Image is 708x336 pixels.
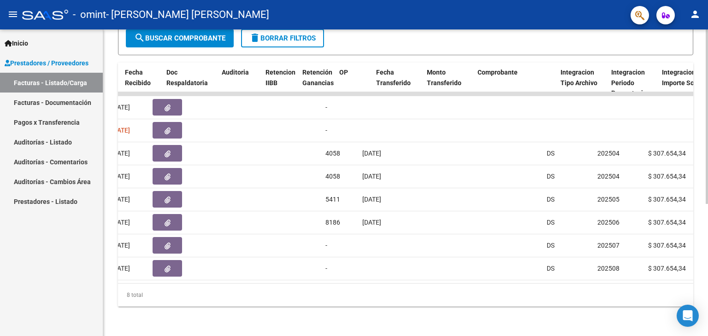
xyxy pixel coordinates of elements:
button: Buscar Comprobante [126,29,234,47]
span: 202507 [597,242,619,249]
datatable-header-cell: Retención Ganancias [299,63,336,103]
span: [DATE] [111,150,130,157]
div: Open Intercom Messenger [677,305,699,327]
datatable-header-cell: Fecha Recibido [121,63,163,103]
span: [DATE] [362,219,381,226]
mat-icon: delete [249,32,260,43]
span: Buscar Comprobante [134,34,225,42]
span: 202508 [597,265,619,272]
mat-icon: search [134,32,145,43]
mat-icon: menu [7,9,18,20]
datatable-header-cell: Comprobante [474,63,557,103]
datatable-header-cell: OP [336,63,372,103]
span: - [325,127,327,134]
span: Inicio [5,38,28,48]
span: Doc Respaldatoria [166,69,208,87]
span: Retencion IIBB [265,69,295,87]
span: Comprobante [478,69,518,76]
span: Integracion Tipo Archivo [560,69,597,87]
datatable-header-cell: Doc Respaldatoria [163,63,218,103]
span: 4058 [325,150,340,157]
datatable-header-cell: Fecha Transferido [372,63,423,103]
span: OP [339,69,348,76]
span: DS [547,242,555,249]
span: [DATE] [362,196,381,203]
span: Retención Ganancias [302,69,334,87]
span: Integracion Importe Sol. [662,69,698,87]
span: 5411 [325,196,340,203]
span: Monto Transferido [427,69,461,87]
span: [DATE] [111,127,130,134]
span: DS [547,219,555,226]
span: [DATE] [111,173,130,180]
span: Borrar Filtros [249,34,316,42]
span: - omint [73,5,106,25]
span: DS [547,150,555,157]
span: DS [547,196,555,203]
span: [DATE] [111,104,130,111]
datatable-header-cell: Auditoria [218,63,262,103]
span: DS [547,173,555,180]
datatable-header-cell: Integracion Periodo Presentacion [608,63,658,103]
span: $ 307.654,34 [648,150,686,157]
span: [DATE] [111,265,130,272]
span: [DATE] [111,196,130,203]
span: Prestadores / Proveedores [5,58,88,68]
span: [DATE] [362,150,381,157]
span: $ 307.654,34 [648,242,686,249]
span: - [325,265,327,272]
span: 202505 [597,196,619,203]
span: Fecha Recibido [125,69,151,87]
span: $ 307.654,34 [648,196,686,203]
span: [DATE] [362,173,381,180]
span: $ 307.654,34 [648,173,686,180]
span: 202504 [597,173,619,180]
datatable-header-cell: Retencion IIBB [262,63,299,103]
span: 202504 [597,150,619,157]
span: 202506 [597,219,619,226]
div: 8 total [118,284,693,307]
span: - [325,104,327,111]
span: 8186 [325,219,340,226]
datatable-header-cell: Monto Transferido [423,63,474,103]
span: Auditoria [222,69,249,76]
span: - [325,242,327,249]
span: [DATE] [111,242,130,249]
span: $ 307.654,34 [648,265,686,272]
span: $ 307.654,34 [648,219,686,226]
mat-icon: person [690,9,701,20]
span: [DATE] [111,219,130,226]
span: DS [547,265,555,272]
span: 4058 [325,173,340,180]
span: - [PERSON_NAME] [PERSON_NAME] [106,5,269,25]
span: Integracion Periodo Presentacion [611,69,650,97]
datatable-header-cell: Integracion Tipo Archivo [557,63,608,103]
button: Borrar Filtros [241,29,324,47]
span: Fecha Transferido [376,69,411,87]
